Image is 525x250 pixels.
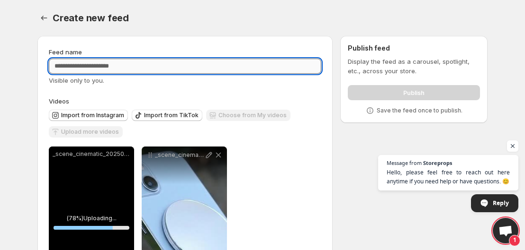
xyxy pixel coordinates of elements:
[53,12,129,24] span: Create new feed
[49,97,69,105] span: Videos
[493,195,509,211] span: Reply
[144,112,199,119] span: Import from TikTok
[377,107,462,114] p: Save the feed once to publish.
[61,112,124,119] span: Import from Instagram
[509,235,520,246] span: 1
[423,160,452,165] span: Storeprops
[132,110,202,121] button: Import from TikTok
[348,43,480,53] h2: Publish feed
[49,110,128,121] button: Import from Instagram
[493,218,518,243] a: Open chat
[387,168,510,186] span: Hello, please feel free to reach out here anytime if you need help or have questions. 😊
[387,160,422,165] span: Message from
[53,150,130,158] p: _scene_cinematic_202508151811 2.mp4
[49,77,104,84] span: Visible only to you.
[49,48,82,56] span: Feed name
[155,151,204,159] p: _scene_cinematic_202508151811 3
[37,11,51,25] button: Settings
[348,57,480,76] p: Display the feed as a carousel, spotlight, etc., across your store.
